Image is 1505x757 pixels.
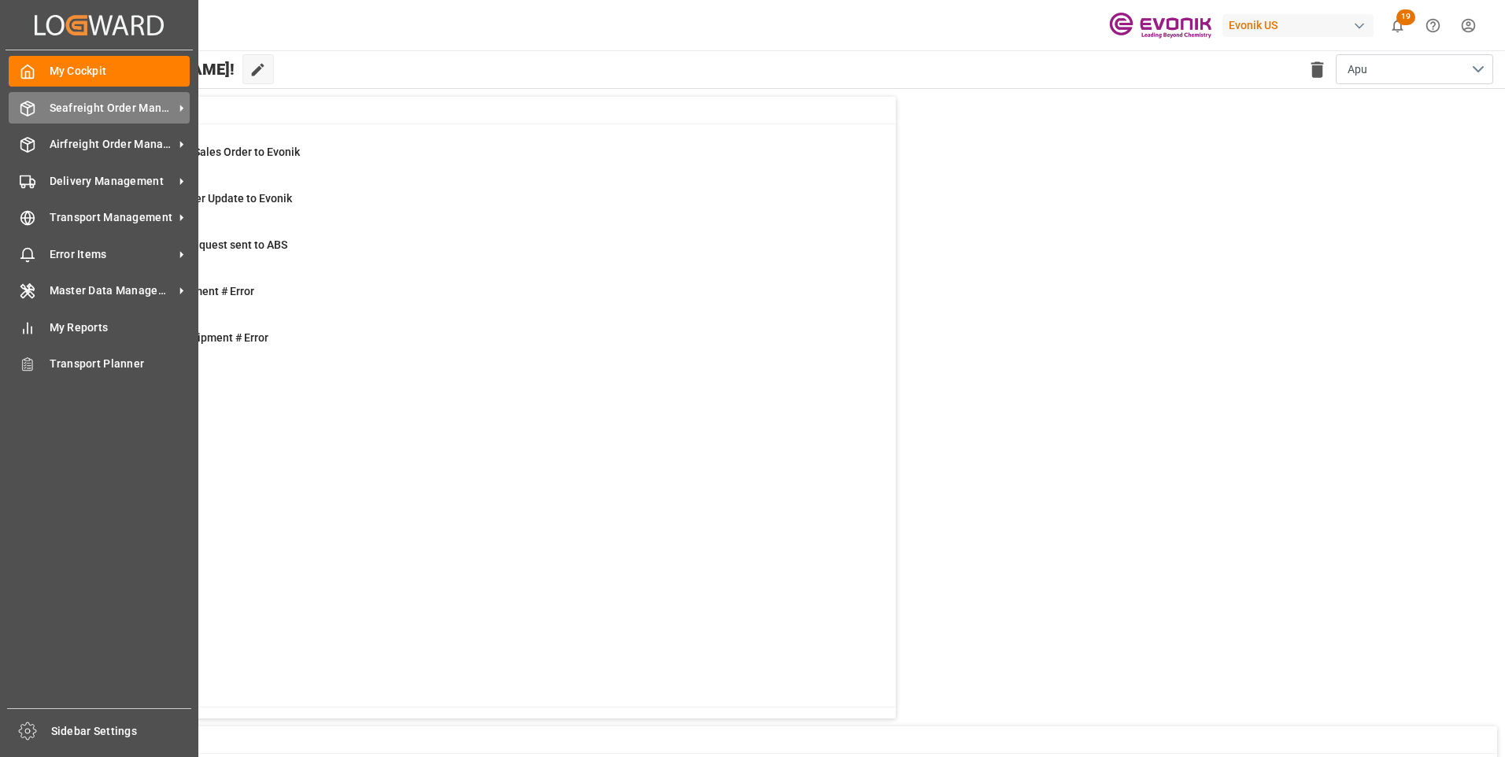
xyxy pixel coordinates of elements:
span: Airfreight Order Management [50,136,174,153]
a: 1Pending Bkg Request sent to ABSShipment [81,237,876,270]
a: Transport Planner [9,349,190,379]
span: Transport Planner [50,356,190,372]
span: 19 [1396,9,1415,25]
span: Error Items [50,246,174,263]
a: 2Main-Leg Shipment # ErrorShipment [81,283,876,316]
button: Evonik US [1222,10,1380,40]
button: show 19 new notifications [1380,8,1415,43]
span: Transport Management [50,209,174,226]
span: My Cockpit [50,63,190,79]
button: open menu [1336,54,1493,84]
a: My Cockpit [9,56,190,87]
span: Error on Initial Sales Order to Evonik [120,146,300,158]
span: Sidebar Settings [51,723,192,740]
button: Help Center [1415,8,1451,43]
span: Delivery Management [50,173,174,190]
a: 0Error on Initial Sales Order to EvonikShipment [81,144,876,177]
span: Master Data Management [50,282,174,299]
span: Error Sales Order Update to Evonik [120,192,292,205]
span: Seafreight Order Management [50,100,174,116]
div: Evonik US [1222,14,1374,37]
span: My Reports [50,319,190,336]
span: Apu [1348,61,1367,78]
img: Evonik-brand-mark-Deep-Purple-RGB.jpeg_1700498283.jpeg [1109,12,1211,39]
span: Hello [PERSON_NAME]! [65,54,235,84]
a: 0Error Sales Order Update to EvonikShipment [81,190,876,223]
a: My Reports [9,312,190,342]
a: 2TU : Pre-Leg Shipment # ErrorTransport Unit [81,330,876,363]
span: Pending Bkg Request sent to ABS [120,238,287,251]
